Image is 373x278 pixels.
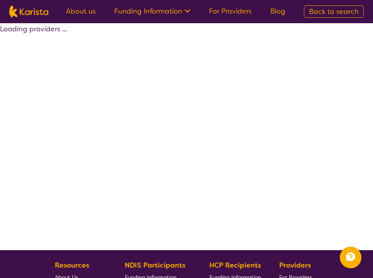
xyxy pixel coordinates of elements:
span: Back to search [309,7,359,16]
a: Funding Information [114,7,190,16]
b: NDIS Participants [125,261,185,270]
b: Resources [55,261,89,270]
button: Channel Menu [340,247,361,268]
img: Karista logo [9,6,48,17]
a: About us [66,7,96,16]
b: HCP Recipients [209,261,261,270]
a: Back to search [304,5,364,18]
a: For Providers [209,7,252,16]
b: Providers [279,261,311,270]
a: Blog [270,7,285,16]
